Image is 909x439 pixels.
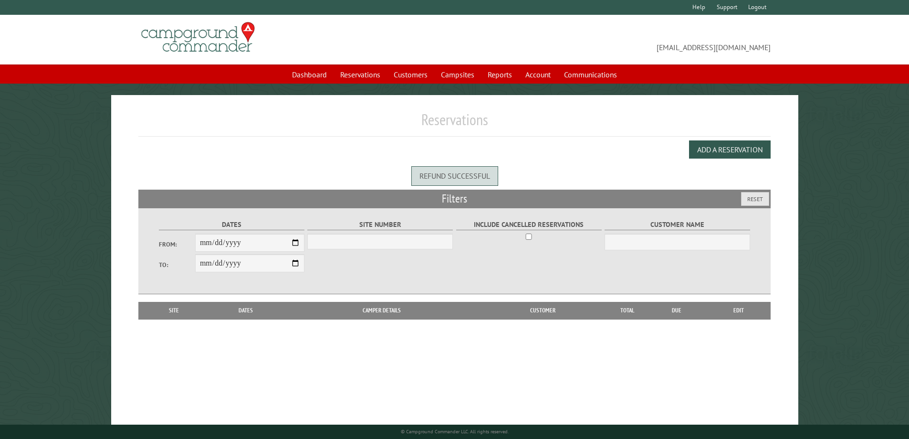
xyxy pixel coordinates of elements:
[286,65,333,84] a: Dashboard
[401,428,509,435] small: © Campground Commander LLC. All rights reserved.
[435,65,480,84] a: Campsites
[456,219,602,230] label: Include Cancelled Reservations
[138,190,771,208] h2: Filters
[455,26,771,53] span: [EMAIL_ADDRESS][DOMAIN_NAME]
[205,302,287,319] th: Dates
[605,219,750,230] label: Customer Name
[411,166,498,185] div: Refund successful
[741,192,769,206] button: Reset
[608,302,647,319] th: Total
[388,65,433,84] a: Customers
[689,140,771,159] button: Add a Reservation
[477,302,608,319] th: Customer
[558,65,623,84] a: Communications
[159,240,195,249] label: From:
[307,219,453,230] label: Site Number
[138,19,258,56] img: Campground Commander
[159,260,195,269] label: To:
[334,65,386,84] a: Reservations
[159,219,304,230] label: Dates
[138,110,771,137] h1: Reservations
[287,302,477,319] th: Camper Details
[482,65,518,84] a: Reports
[520,65,556,84] a: Account
[707,302,771,319] th: Edit
[647,302,707,319] th: Due
[143,302,205,319] th: Site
